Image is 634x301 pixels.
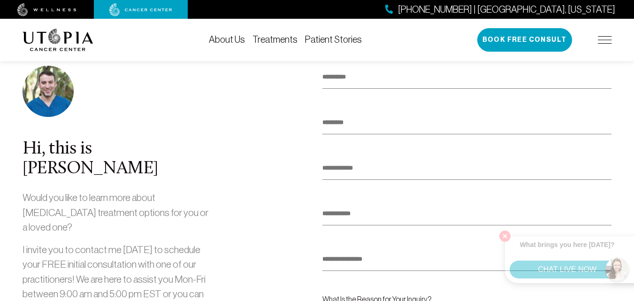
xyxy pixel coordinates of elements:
p: Would you like to learn more about [MEDICAL_DATA] treatment options for you or a loved one? [23,190,212,235]
a: [PHONE_NUMBER] | [GEOGRAPHIC_DATA], [US_STATE] [385,3,615,16]
img: icon-hamburger [598,36,612,44]
a: Patient Stories [305,34,362,45]
img: logo [23,29,93,51]
a: Treatments [252,34,298,45]
a: About Us [209,34,245,45]
button: Book Free Consult [477,28,572,52]
img: photo [23,66,74,117]
img: wellness [17,3,76,16]
div: Hi, this is [PERSON_NAME] [23,139,212,179]
img: cancer center [109,3,172,16]
span: [PHONE_NUMBER] | [GEOGRAPHIC_DATA], [US_STATE] [398,3,615,16]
